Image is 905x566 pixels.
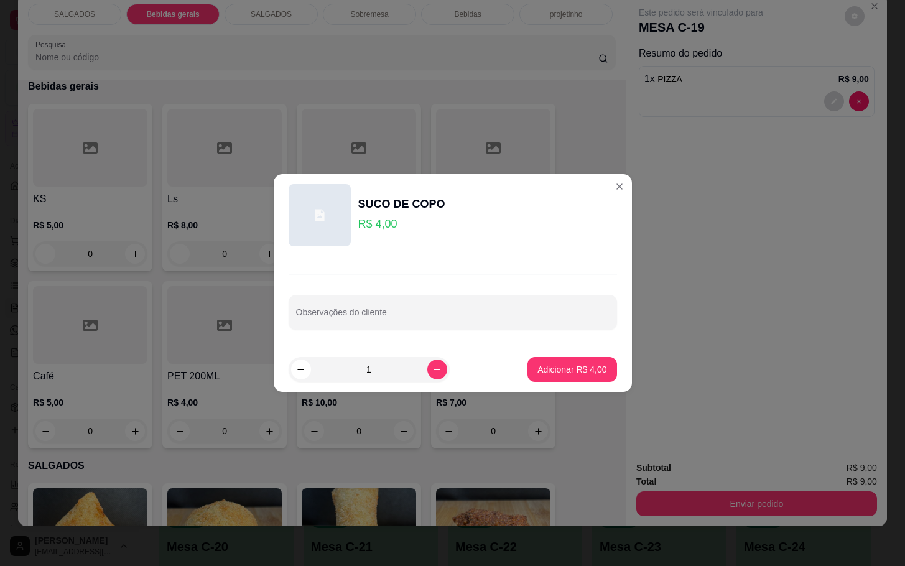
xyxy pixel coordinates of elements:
button: decrease-product-quantity [291,360,311,379]
p: Adicionar R$ 4,00 [537,363,606,376]
button: increase-product-quantity [427,360,447,379]
p: R$ 4,00 [358,215,445,233]
button: Close [610,177,629,197]
button: Adicionar R$ 4,00 [527,357,616,382]
div: SUCO DE COPO [358,195,445,213]
input: Observações do cliente [296,311,610,323]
